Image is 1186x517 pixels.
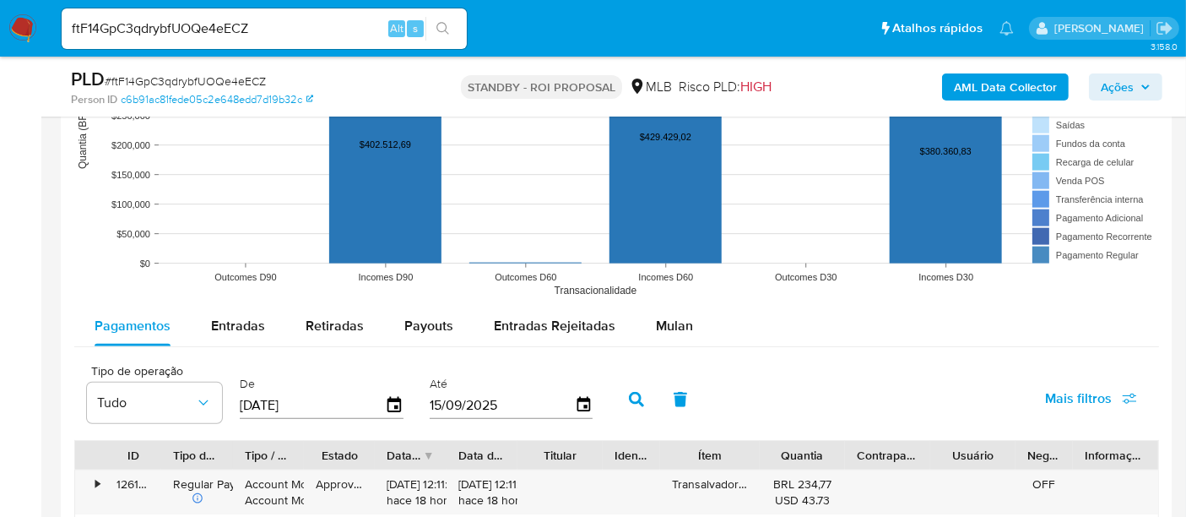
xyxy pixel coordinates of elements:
span: # ftF14GpC3qdrybfUOQe4eECZ [105,73,266,90]
span: Risco PLD: [679,78,772,96]
b: AML Data Collector [954,73,1057,101]
a: c6b91ac81fede05c2e648edd7d19b32c [121,92,313,107]
span: Atalhos rápidos [892,19,983,37]
span: s [413,20,418,36]
button: Ações [1089,73,1162,101]
p: STANDBY - ROI PROPOSAL [461,75,622,99]
a: Sair [1156,19,1173,37]
input: Pesquise usuários ou casos... [62,18,467,40]
b: Person ID [71,92,117,107]
span: Alt [390,20,403,36]
div: MLB [629,78,672,96]
a: Notificações [999,21,1014,35]
button: AML Data Collector [942,73,1069,101]
b: PLD [71,65,105,92]
span: HIGH [740,77,772,96]
p: erico.trevizan@mercadopago.com.br [1054,20,1150,36]
button: search-icon [425,17,460,41]
span: Ações [1101,73,1134,101]
span: 3.158.0 [1151,40,1178,53]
